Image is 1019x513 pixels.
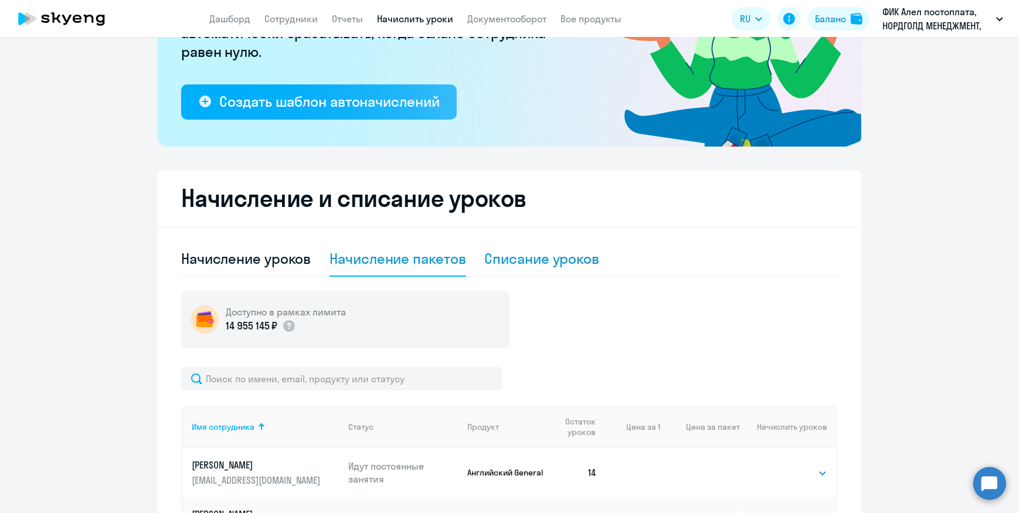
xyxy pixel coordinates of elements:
[192,458,339,487] a: [PERSON_NAME][EMAIL_ADDRESS][DOMAIN_NAME]
[191,305,219,334] img: wallet-circle.png
[732,7,770,30] button: RU
[192,474,323,487] p: [EMAIL_ADDRESS][DOMAIN_NAME]
[348,422,458,432] div: Статус
[815,12,846,26] div: Баланс
[219,92,439,111] div: Создать шаблон автоначислений
[209,13,250,25] a: Дашборд
[660,406,740,448] th: Цена за пакет
[556,416,606,437] div: Остаток уроков
[332,13,363,25] a: Отчеты
[348,422,373,432] div: Статус
[485,249,600,268] div: Списание уроков
[851,13,862,25] img: balance
[192,422,339,432] div: Имя сотрудника
[808,7,869,30] button: Балансbalance
[882,5,991,33] p: ФИК Алел постоплата, НОРДГОЛД МЕНЕДЖМЕНТ, ООО
[740,12,750,26] span: RU
[606,406,660,448] th: Цена за 1
[181,367,502,390] input: Поиск по имени, email, продукту или статусу
[348,460,458,485] p: Идут постоянные занятия
[192,458,323,471] p: [PERSON_NAME]
[467,422,499,432] div: Продукт
[740,406,837,448] th: Начислить уроков
[556,416,596,437] span: Остаток уроков
[181,84,457,120] button: Создать шаблон автоначислений
[377,13,453,25] a: Начислить уроки
[181,249,311,268] div: Начисление уроков
[330,249,466,268] div: Начисление пакетов
[467,422,546,432] div: Продукт
[192,422,254,432] div: Имя сотрудника
[226,318,277,334] p: 14 955 145 ₽
[467,467,546,478] p: Английский General
[877,5,1009,33] button: ФИК Алел постоплата, НОРДГОЛД МЕНЕДЖМЕНТ, ООО
[181,184,838,212] h2: Начисление и списание уроков
[561,13,621,25] a: Все продукты
[546,448,606,497] td: 14
[467,13,546,25] a: Документооборот
[226,305,346,318] h5: Доступно в рамках лимита
[264,13,318,25] a: Сотрудники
